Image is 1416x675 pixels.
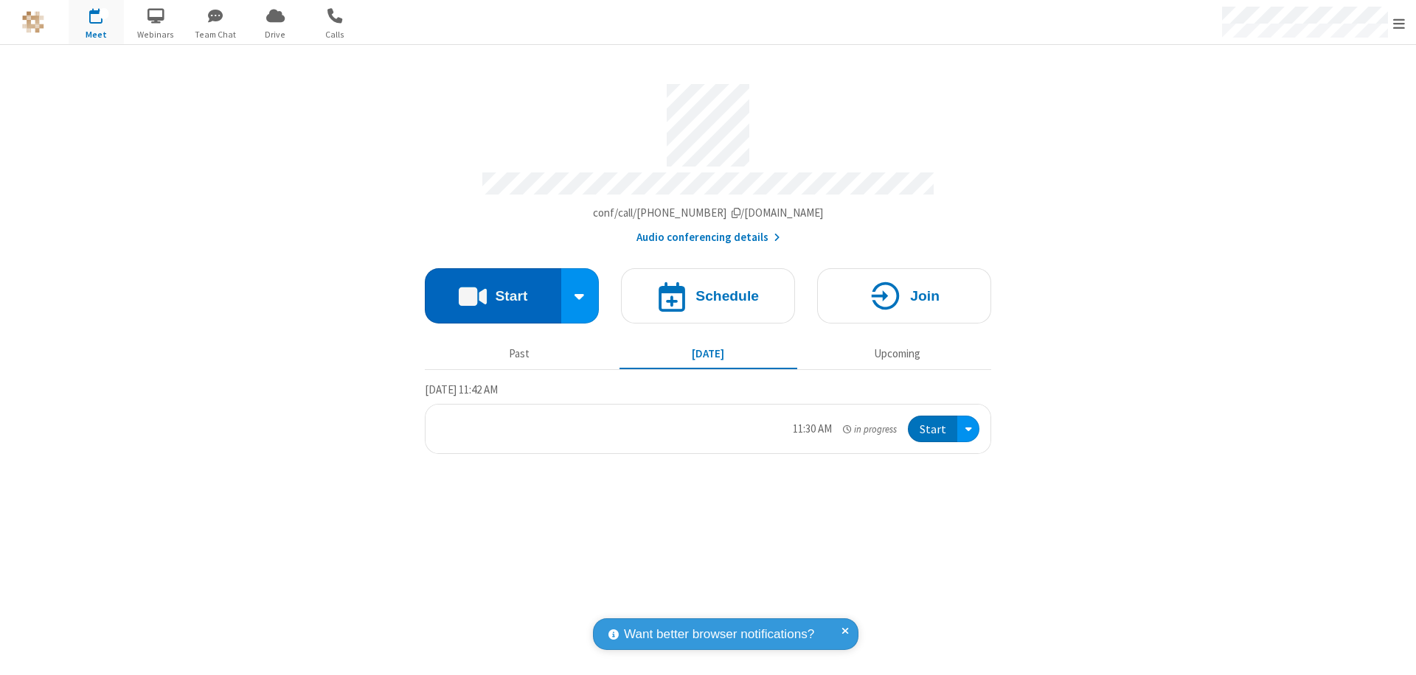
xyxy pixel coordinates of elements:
[624,625,814,644] span: Want better browser notifications?
[188,28,243,41] span: Team Chat
[425,268,561,323] button: Start
[425,381,991,455] section: Today's Meetings
[495,289,527,303] h4: Start
[128,28,184,41] span: Webinars
[248,28,303,41] span: Drive
[957,416,979,443] div: Open menu
[817,268,991,323] button: Join
[621,268,795,323] button: Schedule
[636,229,780,246] button: Audio conferencing details
[619,340,797,368] button: [DATE]
[695,289,759,303] h4: Schedule
[1379,637,1405,665] iframe: Chat
[593,206,824,220] span: Copy my meeting room link
[843,422,897,436] em: in progress
[908,416,957,443] button: Start
[308,28,363,41] span: Calls
[910,289,940,303] h4: Join
[22,11,44,33] img: QA Selenium DO NOT DELETE OR CHANGE
[593,205,824,222] button: Copy my meeting room linkCopy my meeting room link
[425,382,498,396] span: [DATE] 11:42 AM
[808,340,986,368] button: Upcoming
[69,28,124,41] span: Meet
[100,8,109,19] div: 1
[561,268,600,323] div: Start conference options
[431,340,608,368] button: Past
[793,421,832,438] div: 11:30 AM
[425,73,991,246] section: Account details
